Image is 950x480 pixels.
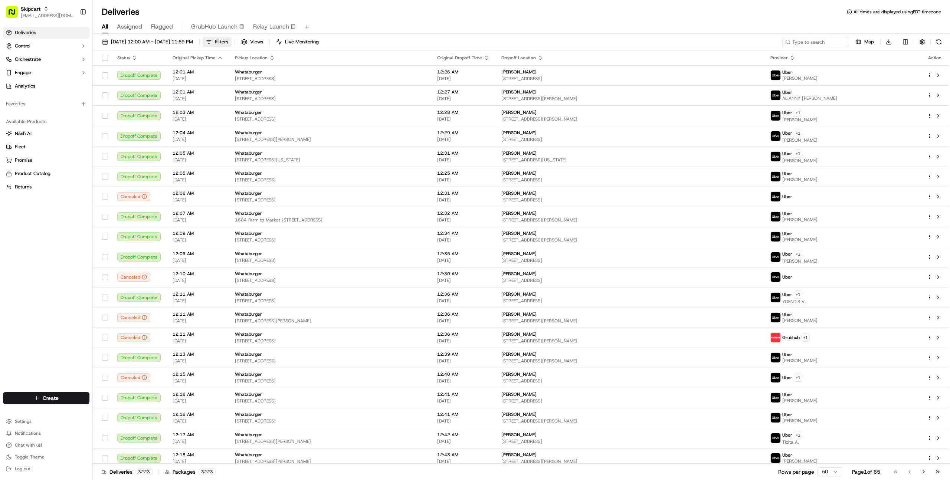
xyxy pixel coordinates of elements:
div: Start new chat [33,71,122,78]
span: Pickup Location [235,55,268,61]
img: uber-new-logo.jpeg [771,453,780,463]
span: 12:34 AM [437,230,489,236]
span: Map [864,39,874,45]
span: [STREET_ADDRESS] [501,298,759,304]
span: Whataburger [235,150,262,156]
button: Create [3,392,89,404]
img: uber-new-logo.jpeg [771,373,780,382]
button: Skipcart[EMAIL_ADDRESS][DOMAIN_NAME] [3,3,77,21]
span: 12:36 AM [437,331,489,337]
span: Chat with us! [15,442,42,448]
span: [DATE] [437,197,489,203]
button: Canceled [117,192,150,201]
button: +1 [794,290,802,299]
img: uber-new-logo.jpeg [771,413,780,423]
span: [PERSON_NAME] [501,170,537,176]
span: [DATE] [437,217,489,223]
span: YOENDIS V. [782,299,806,305]
span: [DATE] [437,177,489,183]
span: [STREET_ADDRESS] [501,277,759,283]
span: Dropoff Location [501,55,536,61]
span: Log out [15,466,30,472]
img: uber-new-logo.jpeg [771,192,780,201]
span: 12:31 AM [437,150,489,156]
span: [PERSON_NAME] [501,251,537,257]
span: [PERSON_NAME] [782,177,818,183]
span: [STREET_ADDRESS] [235,398,425,404]
span: [DATE] [437,76,489,82]
span: Whataburger [235,371,262,377]
span: [STREET_ADDRESS][US_STATE] [501,157,759,163]
button: Settings [3,416,89,427]
button: Refresh [934,37,944,47]
span: 12:04 AM [173,130,223,136]
button: Map [852,37,877,47]
span: [STREET_ADDRESS] [235,237,425,243]
span: [PERSON_NAME] [501,109,537,115]
span: GrubHub Launch [191,22,237,31]
img: uber-new-logo.jpeg [771,131,780,141]
span: [STREET_ADDRESS][PERSON_NAME] [501,338,759,344]
span: Pylon [74,184,90,190]
span: [STREET_ADDRESS][PERSON_NAME] [501,237,759,243]
span: 12:13 AM [173,351,223,357]
a: Nash AI [6,130,86,137]
span: 12:32 AM [437,210,489,216]
span: [STREET_ADDRESS][PERSON_NAME] [235,318,425,324]
span: [PERSON_NAME] [23,135,60,141]
span: 12:31 AM [437,190,489,196]
button: Chat with us! [3,440,89,450]
span: [PERSON_NAME] [782,117,818,123]
span: 12:03 AM [173,109,223,115]
span: • [62,115,64,121]
span: [STREET_ADDRESS][PERSON_NAME] [501,358,759,364]
img: uber-new-logo.jpeg [771,172,780,181]
button: Canceled [117,333,150,342]
span: [DATE] [173,177,223,183]
p: Welcome 👋 [7,30,135,42]
span: Views [250,39,263,45]
button: +1 [794,109,802,117]
span: • [62,135,64,141]
span: Fleet [15,144,26,150]
button: [EMAIL_ADDRESS][DOMAIN_NAME] [21,13,74,19]
span: 12:05 AM [173,150,223,156]
span: [PERSON_NAME] [782,358,818,364]
span: Whataburger [235,291,262,297]
button: Views [238,37,266,47]
span: [PERSON_NAME] [501,69,537,75]
img: Farooq Akhtar [7,108,19,120]
img: 1736555255976-a54dd68f-1ca7-489b-9aae-adbdc363a1c4 [7,71,21,84]
div: Available Products [3,116,89,128]
button: +1 [794,250,802,258]
span: [DATE] [437,116,489,122]
span: [DATE] [173,358,223,364]
span: [STREET_ADDRESS] [235,277,425,283]
span: [STREET_ADDRESS] [235,378,425,384]
span: ALIANNY [PERSON_NAME] [782,95,837,101]
button: Toggle Theme [3,452,89,462]
a: 📗Knowledge Base [4,163,60,176]
span: Relay Launch [253,22,289,31]
span: Create [43,394,59,402]
span: Original Pickup Time [173,55,216,61]
span: 12:09 AM [173,251,223,257]
span: [STREET_ADDRESS] [235,177,425,183]
span: Whataburger [235,230,262,236]
span: [STREET_ADDRESS] [501,257,759,263]
button: Skipcart [21,5,40,13]
img: uber-new-logo.jpeg [771,232,780,241]
a: Deliveries [3,27,89,39]
button: Live Monitoring [273,37,322,47]
a: Promise [6,157,86,164]
span: [DATE] [437,378,489,384]
img: 1736555255976-a54dd68f-1ca7-489b-9aae-adbdc363a1c4 [15,115,21,121]
span: Uber [782,292,792,297]
img: uber-new-logo.jpeg [771,293,780,302]
span: [DATE] [173,197,223,203]
span: [STREET_ADDRESS] [235,116,425,122]
button: Canceled [117,373,150,382]
span: 12:36 AM [437,291,489,297]
span: [PERSON_NAME] [501,351,537,357]
img: Farooq Akhtar [7,128,19,140]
